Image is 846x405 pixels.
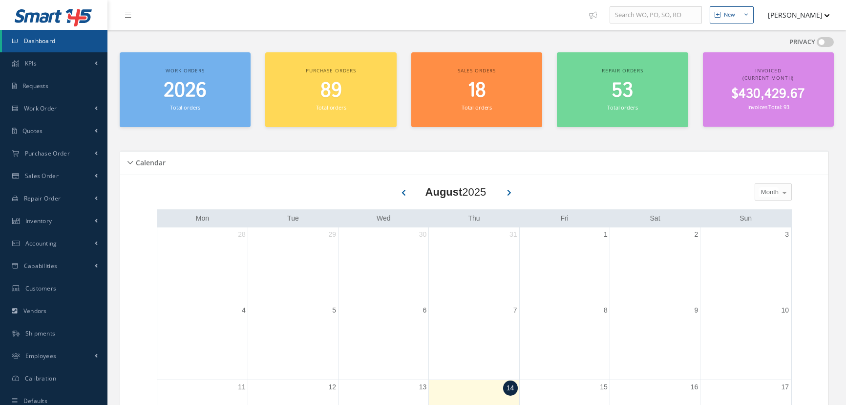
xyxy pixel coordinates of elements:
td: August 2, 2025 [610,227,700,303]
a: August 9, 2025 [692,303,700,317]
td: July 30, 2025 [338,227,429,303]
td: August 10, 2025 [700,303,791,380]
span: Calibration [25,374,56,382]
div: New [724,11,735,19]
td: August 3, 2025 [700,227,791,303]
div: 2025 [425,184,486,200]
span: Requests [22,82,48,90]
a: Invoiced (Current Month) $430,429.67 Invoices Total: 93 [703,52,834,127]
a: August 4, 2025 [240,303,248,317]
td: July 28, 2025 [157,227,248,303]
a: July 29, 2025 [326,227,338,242]
span: 89 [320,77,342,105]
span: Customers [25,284,57,292]
span: 18 [467,77,486,105]
td: July 29, 2025 [248,227,338,303]
a: August 2, 2025 [692,227,700,242]
a: July 30, 2025 [417,227,429,242]
a: August 15, 2025 [598,380,610,394]
span: Accounting [25,239,57,247]
a: August 14, 2025 [503,381,518,396]
small: Invoices Total: 93 [747,103,789,111]
span: Employees [25,352,57,360]
a: August 6, 2025 [421,303,429,317]
td: August 4, 2025 [157,303,248,380]
a: August 17, 2025 [779,380,791,394]
a: Wednesday [375,212,393,225]
a: Thursday [466,212,482,225]
span: Purchase Order [25,149,70,157]
a: August 3, 2025 [783,227,791,242]
input: Search WO, PO, SO, RO [610,6,702,24]
span: Repair Order [24,194,61,202]
td: August 1, 2025 [519,227,610,303]
a: July 31, 2025 [508,227,519,242]
span: Shipments [25,329,56,337]
a: July 28, 2025 [236,227,248,242]
span: KPIs [25,59,37,67]
a: August 1, 2025 [602,227,610,242]
a: August 12, 2025 [326,380,338,394]
td: August 5, 2025 [248,303,338,380]
span: Purchase orders [306,67,356,74]
small: Total orders [607,104,637,111]
label: PRIVACY [789,37,815,47]
h5: Calendar [133,156,166,167]
span: (Current Month) [742,74,794,81]
a: Sunday [738,212,754,225]
a: August 10, 2025 [779,303,791,317]
span: Repair orders [602,67,643,74]
span: $430,429.67 [731,85,805,104]
td: July 31, 2025 [429,227,519,303]
span: Defaults [23,397,47,405]
small: Total orders [316,104,346,111]
span: Quotes [22,127,43,135]
span: Invoiced [755,67,782,74]
td: August 9, 2025 [610,303,700,380]
span: Sales orders [458,67,496,74]
span: Dashboard [24,37,56,45]
a: August 8, 2025 [602,303,610,317]
td: August 8, 2025 [519,303,610,380]
td: August 7, 2025 [429,303,519,380]
span: Month [759,187,779,197]
span: 2026 [164,77,207,105]
td: August 6, 2025 [338,303,429,380]
a: Purchase orders 89 Total orders [265,52,396,127]
a: Sales orders 18 Total orders [411,52,542,127]
span: Inventory [25,217,52,225]
a: Dashboard [2,30,107,52]
a: Tuesday [285,212,301,225]
span: 53 [612,77,633,105]
a: August 16, 2025 [689,380,700,394]
b: August [425,186,463,198]
span: Sales Order [25,172,59,180]
span: Capabilities [24,262,58,270]
a: August 7, 2025 [511,303,519,317]
span: Vendors [23,307,47,315]
a: Work orders 2026 Total orders [120,52,251,127]
a: Repair orders 53 Total orders [557,52,688,127]
a: August 13, 2025 [417,380,429,394]
span: Work Order [24,104,57,112]
a: August 11, 2025 [236,380,248,394]
button: New [710,6,754,23]
span: Work orders [166,67,204,74]
a: August 5, 2025 [330,303,338,317]
small: Total orders [170,104,200,111]
a: Monday [194,212,211,225]
button: [PERSON_NAME] [759,5,830,24]
a: Saturday [648,212,662,225]
small: Total orders [462,104,492,111]
a: Friday [559,212,571,225]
